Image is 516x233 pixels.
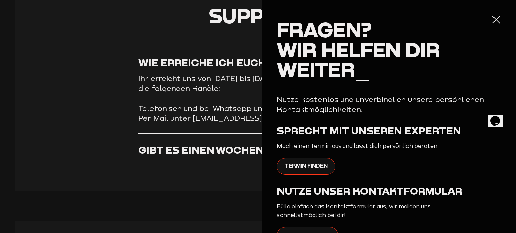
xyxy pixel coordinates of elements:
p: Ihr erreicht uns von [DATE] bis [DATE] von 08:00 bis 18:00 über die folgenden Kanäle: [138,74,378,94]
span: Wir helfen dir weiter_ [277,37,440,82]
iframe: chat widget [488,107,509,127]
h3: Wie erreiche ich euch? [138,56,271,69]
li: Telefonisch und bei Whatsapp unter +49 201 / 24 68 51 777 [138,104,378,114]
p: Mach einen Termin aus und lasst dich persönlich beraten. [277,142,445,151]
a: Termin finden [277,158,336,175]
h3: Gibt es einen Wochenend-Support? [138,143,346,156]
p: Fülle einfach das Kontaktformular aus, wir melden uns schnellstmöglich bei dir! [277,202,445,220]
span: Sprecht mit unseren Experten [277,124,461,137]
span: Termin finden [285,162,328,170]
p: Nutze kostenlos und unverbindlich unsere persönlichen Kontaktmöglichkeiten. [277,95,501,114]
span: Fragen? [277,17,372,42]
span: Support [209,3,307,28]
span: Nutze unser Kontaktformular [277,185,462,197]
li: Per Mail unter [EMAIL_ADDRESS][DOMAIN_NAME] [138,113,378,123]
